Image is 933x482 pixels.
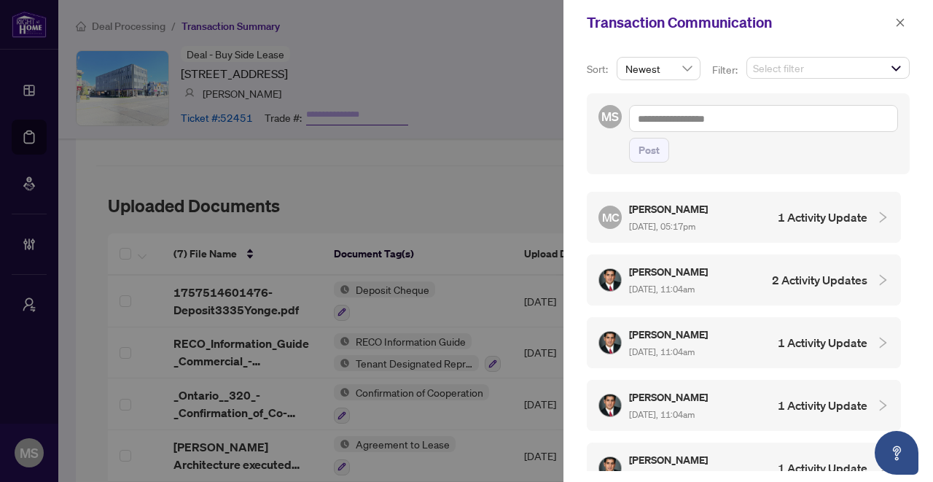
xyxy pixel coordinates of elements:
[587,192,901,243] div: MC[PERSON_NAME] [DATE], 05:17pm1 Activity Update
[629,221,695,232] span: [DATE], 05:17pm
[778,397,867,414] h4: 1 Activity Update
[629,138,669,163] button: Post
[587,317,901,368] div: Profile Icon[PERSON_NAME] [DATE], 11:04am1 Activity Update
[599,457,621,479] img: Profile Icon
[629,409,695,420] span: [DATE], 11:04am
[778,459,867,477] h4: 1 Activity Update
[587,61,611,77] p: Sort:
[625,58,692,79] span: Newest
[778,209,867,226] h4: 1 Activity Update
[587,12,891,34] div: Transaction Communication
[876,399,889,412] span: collapsed
[601,107,619,126] span: MS
[876,211,889,224] span: collapsed
[629,284,695,295] span: [DATE], 11:04am
[629,451,710,468] h5: [PERSON_NAME]
[876,462,889,475] span: collapsed
[772,271,867,289] h4: 2 Activity Updates
[599,269,621,291] img: Profile Icon
[587,380,901,431] div: Profile Icon[PERSON_NAME] [DATE], 11:04am1 Activity Update
[876,336,889,349] span: collapsed
[599,332,621,354] img: Profile Icon
[895,18,905,28] span: close
[629,263,710,280] h5: [PERSON_NAME]
[587,254,901,306] div: Profile Icon[PERSON_NAME] [DATE], 11:04am2 Activity Updates
[876,273,889,287] span: collapsed
[599,394,621,416] img: Profile Icon
[629,389,710,405] h5: [PERSON_NAME]
[778,334,867,351] h4: 1 Activity Update
[629,201,710,217] h5: [PERSON_NAME]
[629,326,710,343] h5: [PERSON_NAME]
[712,62,740,78] p: Filter:
[601,209,619,227] span: MC
[875,431,918,475] button: Open asap
[629,346,695,357] span: [DATE], 11:04am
